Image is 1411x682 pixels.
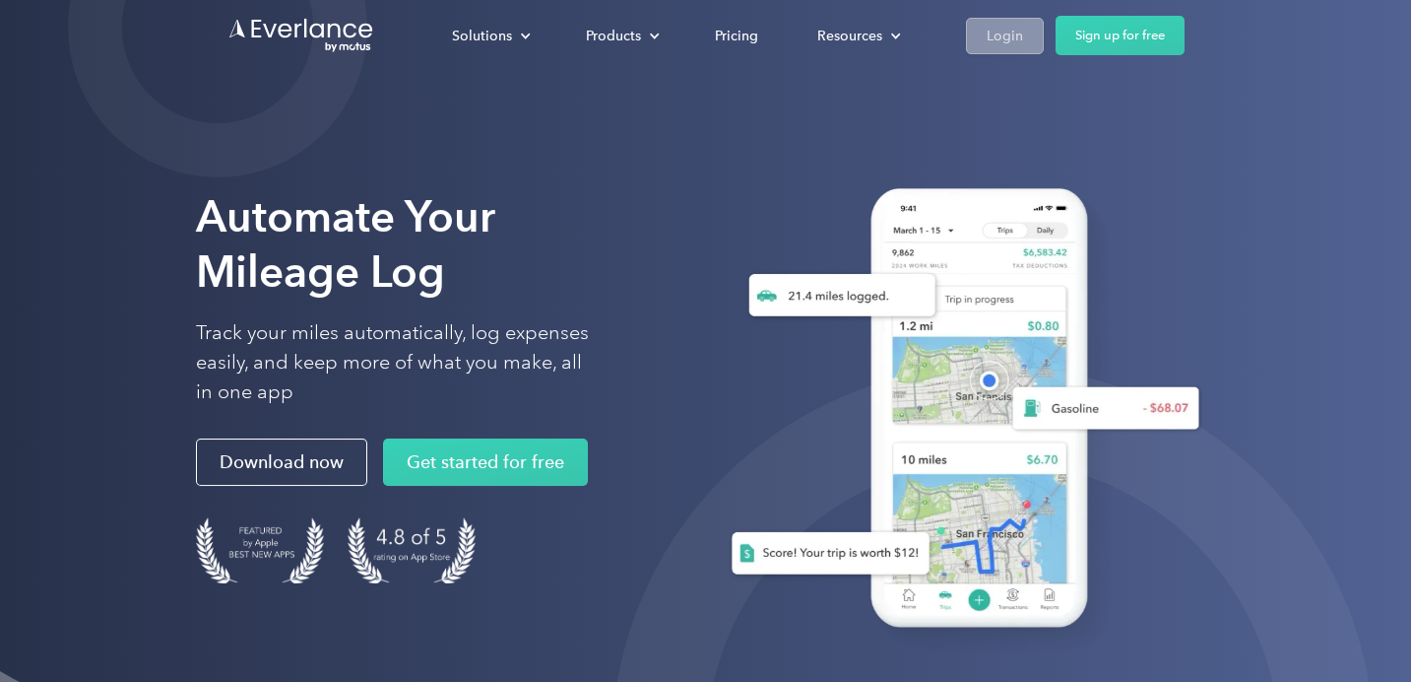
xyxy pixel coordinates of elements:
img: 4.9 out of 5 stars on the app store [348,517,476,583]
a: Get started for free [383,439,588,486]
p: Track your miles automatically, log expenses easily, and keep more of what you make, all in one app [196,318,590,407]
strong: Automate Your Mileage Log [196,190,495,298]
a: Go to homepage [227,17,375,54]
img: Everlance, mileage tracker app, expense tracking app [700,169,1215,657]
a: Sign up for free [1056,16,1185,55]
img: Badge for Featured by Apple Best New Apps [196,517,324,583]
div: Solutions [452,24,512,48]
div: Products [566,19,675,53]
div: Resources [817,24,882,48]
a: Login [966,18,1044,54]
a: Pricing [695,19,778,53]
div: Login [987,24,1023,48]
div: Products [586,24,641,48]
a: Download now [196,439,367,486]
div: Resources [798,19,917,53]
div: Pricing [715,24,758,48]
div: Solutions [432,19,546,53]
